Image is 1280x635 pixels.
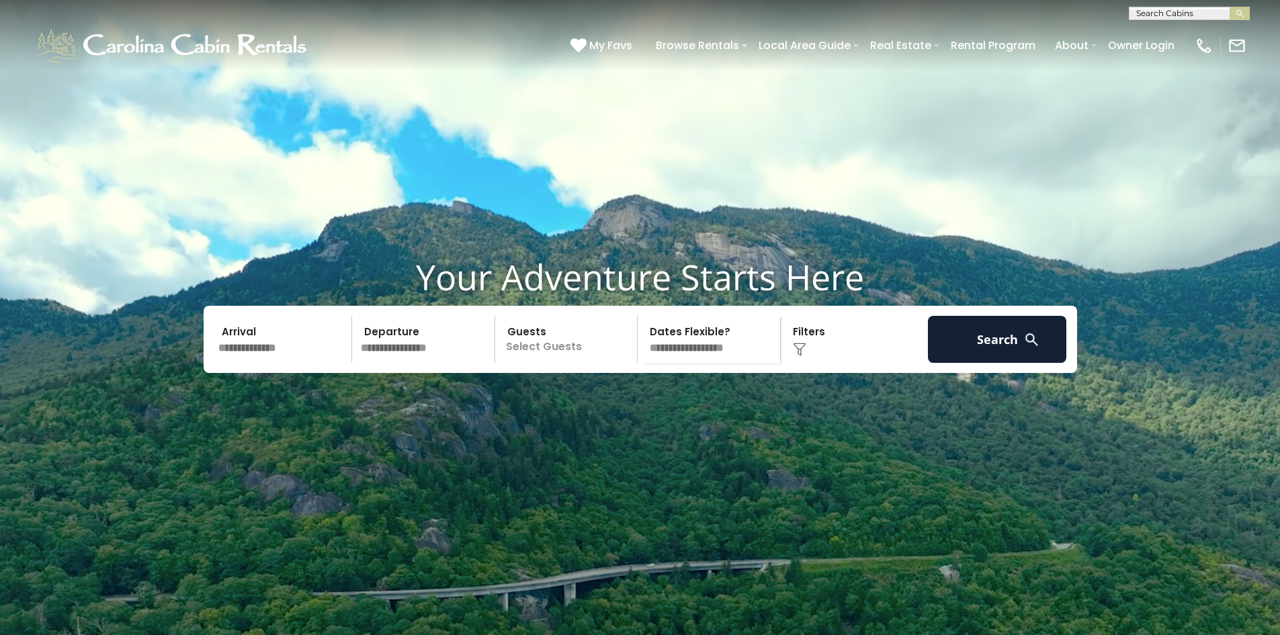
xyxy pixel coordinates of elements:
[793,343,806,356] img: filter--v1.png
[649,34,746,57] a: Browse Rentals
[752,34,857,57] a: Local Area Guide
[1048,34,1095,57] a: About
[10,256,1270,298] h1: Your Adventure Starts Here
[1101,34,1181,57] a: Owner Login
[944,34,1042,57] a: Rental Program
[570,37,636,54] a: My Favs
[1023,331,1040,348] img: search-regular-white.png
[589,37,632,54] span: My Favs
[1195,36,1213,55] img: phone-regular-white.png
[1228,36,1246,55] img: mail-regular-white.png
[499,316,638,363] p: Select Guests
[863,34,938,57] a: Real Estate
[928,316,1067,363] button: Search
[34,26,312,66] img: White-1-1-2.png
